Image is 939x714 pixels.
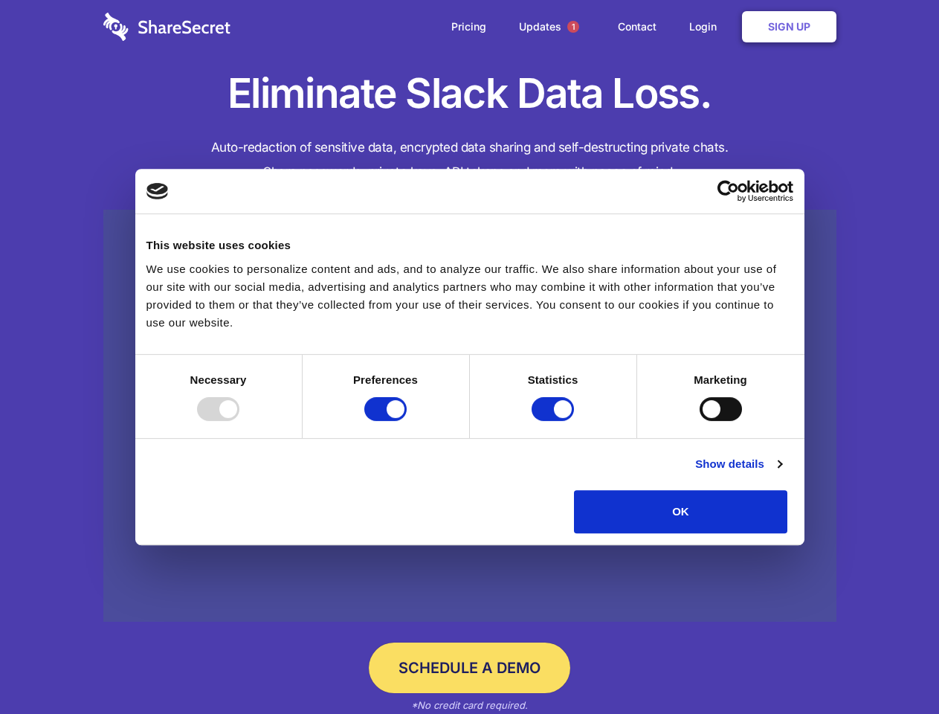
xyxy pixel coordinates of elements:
strong: Preferences [353,373,418,386]
a: Wistia video thumbnail [103,210,836,623]
a: Login [674,4,739,50]
div: This website uses cookies [146,237,793,254]
a: Show details [695,455,781,473]
em: *No credit card required. [411,699,528,711]
span: 1 [567,21,579,33]
h4: Auto-redaction of sensitive data, encrypted data sharing and self-destructing private chats. Shar... [103,135,836,184]
button: OK [574,490,787,533]
strong: Statistics [528,373,578,386]
img: logo-wordmark-white-trans-d4663122ce5f474addd5e946df7df03e33cb6a1c49d2221995e7729f52c070b2.svg [103,13,230,41]
div: We use cookies to personalize content and ads, and to analyze our traffic. We also share informat... [146,260,793,332]
strong: Marketing [694,373,747,386]
strong: Necessary [190,373,247,386]
img: logo [146,183,169,199]
a: Sign Up [742,11,836,42]
a: Contact [603,4,671,50]
a: Schedule a Demo [369,643,570,693]
a: Usercentrics Cookiebot - opens in a new window [663,180,793,202]
h1: Eliminate Slack Data Loss. [103,67,836,120]
a: Pricing [436,4,501,50]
